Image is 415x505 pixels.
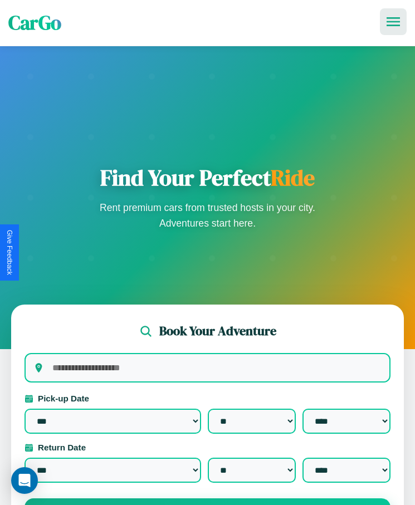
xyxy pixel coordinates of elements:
div: Give Feedback [6,230,13,275]
label: Return Date [25,443,390,452]
span: Ride [271,163,315,193]
h2: Book Your Adventure [159,322,276,340]
label: Pick-up Date [25,394,390,403]
div: Open Intercom Messenger [11,467,38,494]
p: Rent premium cars from trusted hosts in your city. Adventures start here. [96,200,319,231]
span: CarGo [8,9,61,36]
h1: Find Your Perfect [96,164,319,191]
